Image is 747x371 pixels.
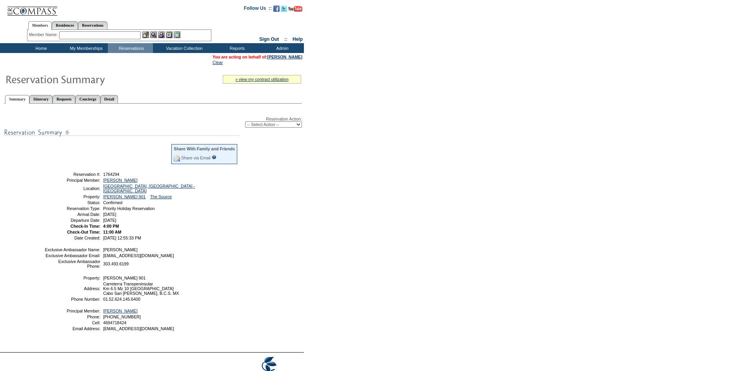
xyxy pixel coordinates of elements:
a: Requests [53,95,75,103]
span: [DATE] [103,212,116,217]
td: Property: [44,276,100,280]
a: The Source [150,194,172,199]
span: [DATE] 12:55:33 PM [103,236,141,240]
a: Members [28,21,52,30]
div: Member Name: [29,31,59,38]
td: Arrival Date: [44,212,100,217]
td: Exclusive Ambassador Phone: [44,259,100,269]
a: [PERSON_NAME] [267,55,302,59]
td: Email Address: [44,326,100,331]
a: [PERSON_NAME] 901 [103,194,145,199]
a: Sign Out [259,37,279,42]
a: Become our fan on Facebook [273,8,280,13]
td: Vacation Collection [153,43,214,53]
td: Home [18,43,63,53]
td: Date Created: [44,236,100,240]
a: Residences [52,21,78,29]
td: Property: [44,194,100,199]
input: What is this? [212,155,216,159]
span: [EMAIL_ADDRESS][DOMAIN_NAME] [103,253,174,258]
a: Subscribe to our YouTube Channel [288,8,302,13]
strong: Check-In Time: [71,224,100,228]
img: Reservaton Summary [5,71,162,87]
td: Address: [44,281,100,296]
td: Reservation #: [44,172,100,177]
img: b_edit.gif [142,31,149,38]
td: Exclusive Ambassador Name: [44,247,100,252]
span: [PERSON_NAME] [103,247,138,252]
span: Priority Holiday Reservation [103,206,154,211]
td: My Memberships [63,43,108,53]
img: b_calculator.gif [174,31,180,38]
a: Detail [100,95,118,103]
td: Departure Date: [44,218,100,223]
a: Itinerary [29,95,53,103]
a: [PERSON_NAME] [103,309,138,313]
span: [PHONE_NUMBER] [103,314,141,319]
td: Principal Member: [44,309,100,313]
a: Clear [213,60,223,65]
span: [DATE] [103,218,116,223]
img: subTtlResSummary.gif [4,128,239,137]
td: Admin [259,43,304,53]
span: 4694718424 [103,320,126,325]
img: View [150,31,157,38]
a: Follow us on Twitter [281,8,287,13]
img: Reservations [166,31,173,38]
span: :: [284,37,287,42]
td: Follow Us :: [244,5,272,14]
a: Share via Email [181,155,211,160]
span: 303.493.6199 [103,261,129,266]
td: Cell: [44,320,100,325]
a: Reservations [78,21,107,29]
span: Confirmed [103,200,122,205]
a: Summary [5,95,29,104]
span: 01.52.624.145.6400 [103,297,140,302]
td: Reservations [108,43,153,53]
td: Location: [44,184,100,193]
td: Status: [44,200,100,205]
td: Reservation Type: [44,206,100,211]
span: Carreterra Transpeninsular Km 6.5 Mz 10 [GEOGRAPHIC_DATA] Cabo San [PERSON_NAME], B.C.S. MX [103,281,179,296]
a: Help [293,37,303,42]
td: Phone: [44,314,100,319]
img: Follow us on Twitter [281,5,287,12]
span: 1764294 [103,172,120,177]
a: Concierge [75,95,100,103]
img: Impersonate [158,31,165,38]
a: [GEOGRAPHIC_DATA], [GEOGRAPHIC_DATA] - [GEOGRAPHIC_DATA] [103,184,195,193]
td: Phone Number: [44,297,100,302]
img: Subscribe to our YouTube Channel [288,6,302,12]
div: Share With Family and Friends [174,146,235,151]
td: Principal Member: [44,178,100,183]
a: » view my contract utilization [235,77,289,82]
span: You are acting on behalf of: [213,55,302,59]
span: 11:00 AM [103,230,121,234]
td: Reports [214,43,259,53]
span: [PERSON_NAME] 901 [103,276,145,280]
span: 4:00 PM [103,224,119,228]
a: [PERSON_NAME] [103,178,138,183]
img: Become our fan on Facebook [273,5,280,12]
span: [EMAIL_ADDRESS][DOMAIN_NAME] [103,326,174,331]
div: Reservation Action: [4,117,302,128]
strong: Check-Out Time: [67,230,100,234]
td: Exclusive Ambassador Email: [44,253,100,258]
